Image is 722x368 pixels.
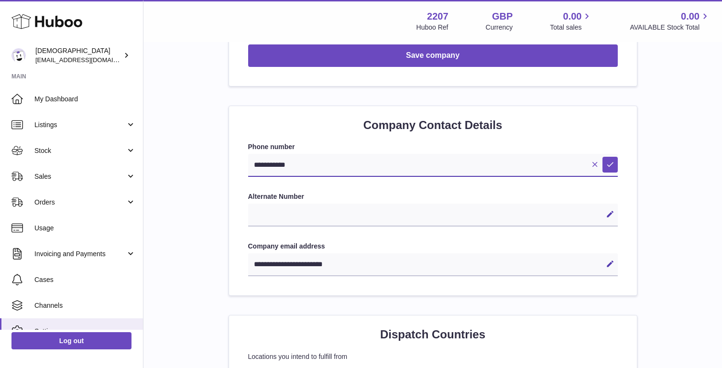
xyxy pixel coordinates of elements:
span: My Dashboard [34,95,136,104]
label: Company email address [248,242,618,251]
span: Stock [34,146,126,155]
strong: GBP [492,10,513,23]
span: Usage [34,224,136,233]
label: Phone number [248,142,618,152]
span: Cases [34,275,136,284]
span: Orders [34,198,126,207]
label: Alternate Number [248,192,618,201]
div: Currency [486,23,513,32]
h2: Dispatch Countries [248,327,618,342]
div: Huboo Ref [416,23,449,32]
div: [DEMOGRAPHIC_DATA] [35,46,121,65]
span: Total sales [550,23,592,32]
span: Channels [34,301,136,310]
a: 0.00 Total sales [550,10,592,32]
span: 0.00 [563,10,582,23]
button: Save company [248,44,618,67]
span: Sales [34,172,126,181]
p: Locations you intend to fulfill from [248,352,618,361]
span: 0.00 [681,10,700,23]
span: Invoicing and Payments [34,249,126,259]
span: Settings [34,327,136,336]
strong: 2207 [427,10,449,23]
h2: Company Contact Details [248,118,618,133]
span: Listings [34,120,126,130]
span: [EMAIL_ADDRESS][DOMAIN_NAME] [35,56,141,64]
a: Log out [11,332,131,349]
img: christianwedge@yahoo.com [11,48,26,63]
a: 0.00 AVAILABLE Stock Total [630,10,711,32]
span: AVAILABLE Stock Total [630,23,711,32]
